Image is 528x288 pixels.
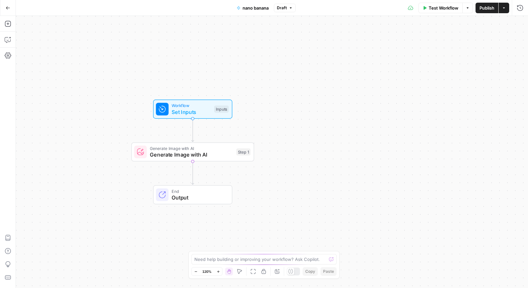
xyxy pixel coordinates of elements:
[323,269,334,274] span: Paste
[172,194,225,201] span: Output
[172,108,211,116] span: Set Inputs
[172,188,225,194] span: End
[191,162,194,185] g: Edge from step_1 to end
[202,269,212,274] span: 120%
[320,267,337,276] button: Paste
[131,100,254,119] div: WorkflowSet InputsInputs
[191,119,194,142] g: Edge from start to step_1
[479,5,494,11] span: Publish
[236,148,250,156] div: Step 1
[274,4,296,12] button: Draft
[243,5,269,11] span: nano banana
[305,269,315,274] span: Copy
[418,3,463,13] button: Test Workflow
[150,151,233,159] span: Generate Image with AI
[131,142,254,162] div: Generate Image with AIGenerate Image with AIStep 1
[429,5,458,11] span: Test Workflow
[476,3,498,13] button: Publish
[277,5,287,11] span: Draft
[172,102,211,109] span: Workflow
[214,106,229,113] div: Inputs
[150,145,233,152] span: Generate Image with AI
[233,3,273,13] button: nano banana
[303,267,318,276] button: Copy
[131,185,254,204] div: EndOutput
